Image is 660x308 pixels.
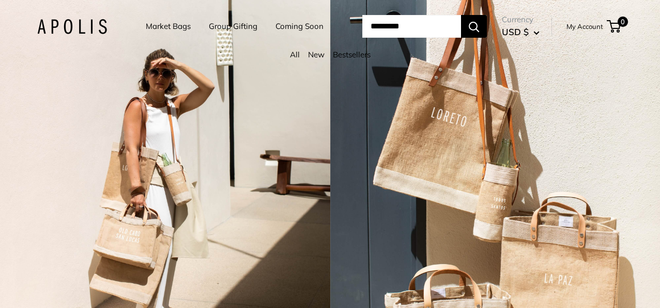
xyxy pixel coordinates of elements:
[618,17,628,27] span: 0
[146,19,191,34] a: Market Bags
[502,26,529,37] span: USD $
[502,12,540,27] span: Currency
[333,50,371,59] a: Bestsellers
[290,50,300,59] a: All
[37,19,107,34] img: Apolis
[275,19,324,34] a: Coming Soon
[461,15,487,38] button: Search
[608,20,621,33] a: 0
[362,15,461,38] input: Search...
[209,19,257,34] a: Group Gifting
[566,20,603,33] a: My Account
[502,24,540,40] button: USD $
[308,50,325,59] a: New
